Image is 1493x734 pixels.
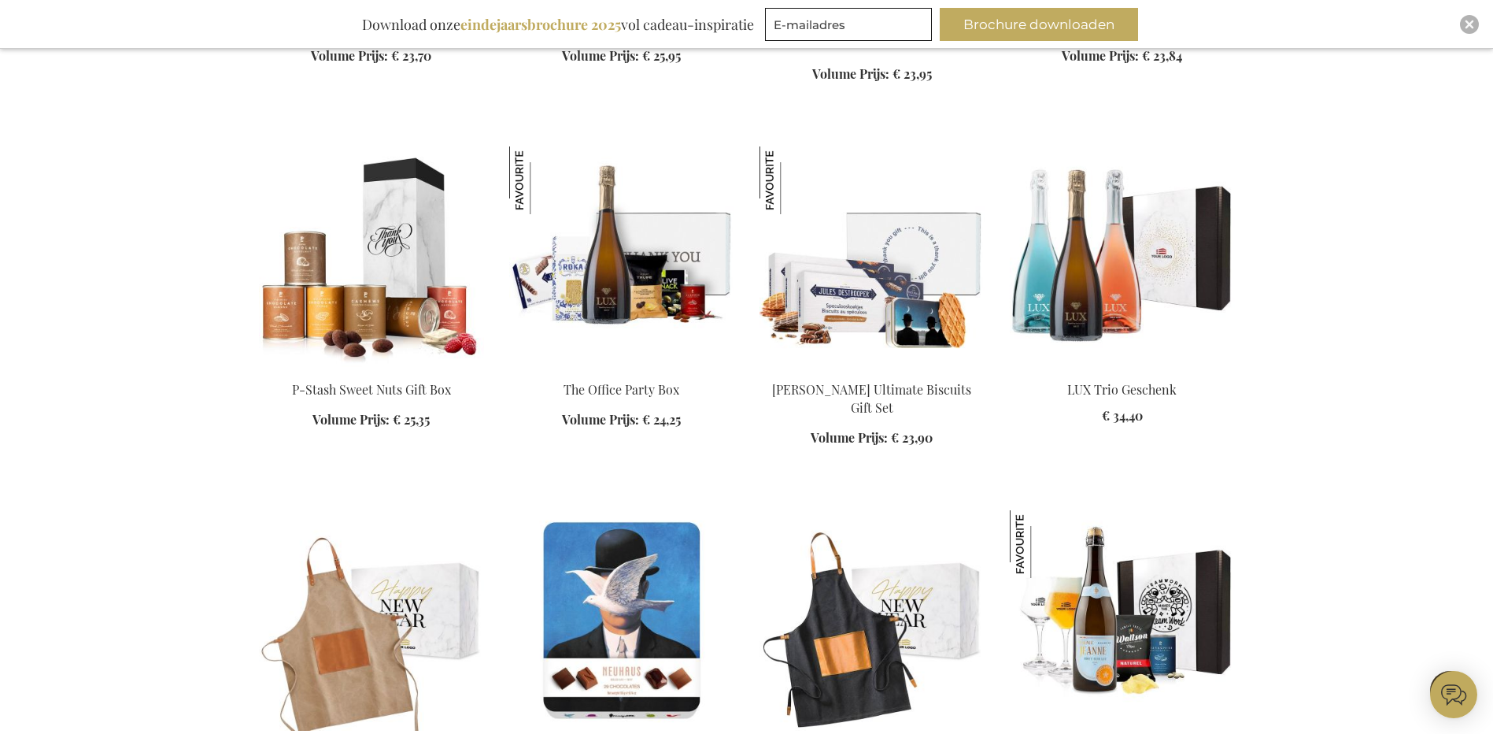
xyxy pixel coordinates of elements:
img: Asado Kitchen Apron - Beige [259,510,484,731]
img: Dame Jeanne Champagne Beer Apéro Box With Personalised Glasses [1010,510,1235,731]
span: Volume Prijs: [311,47,388,64]
a: Jules Destrooper Ultimate Biscuits Gift Set Jules Destrooper Ultimate Biscuits Gift Set [759,361,985,376]
img: Neuhaus Magritte Pralines Gift Box [509,510,734,731]
a: Volume Prijs: € 25,35 [312,411,430,429]
span: € 23,84 [1142,47,1182,64]
img: Dame Jeanne Brut Bier Apéro Box Met Gepersonaliseerde Glazen [1010,510,1077,578]
input: E-mailadres [765,8,932,41]
a: The Office Party Box [564,381,679,398]
img: The Office Party Box [509,146,734,367]
a: Volume Prijs: € 23,84 [1062,47,1182,65]
img: The Office Party Box [509,146,577,214]
div: Download onze vol cadeau-inspiratie [355,8,761,41]
a: LUX Trio Geschenk [1067,381,1177,398]
span: € 23,95 [892,65,932,82]
span: € 23,70 [391,47,431,64]
a: Volume Prijs: € 25,95 [562,47,681,65]
span: € 24,25 [642,411,681,428]
a: P-Stash Sweet Nuts Gift Box [259,361,484,376]
span: € 25,35 [393,411,430,428]
span: € 25,95 [642,47,681,64]
span: Volume Prijs: [811,429,888,446]
span: € 23,90 [891,429,933,446]
div: Close [1460,15,1479,34]
img: Vinga of Sweden Asado kitchen apron black [759,510,985,731]
span: € 34,40 [1102,407,1143,424]
a: The Office Party Box The Office Party Box [509,361,734,376]
span: Volume Prijs: [562,411,639,428]
span: Volume Prijs: [562,47,639,64]
img: Jules Destrooper Ultimate Biscuits Gift Set [759,146,827,214]
span: Volume Prijs: [1062,47,1139,64]
img: Jules Destrooper Ultimate Biscuits Gift Set [759,146,985,367]
form: marketing offers and promotions [765,8,937,46]
iframe: belco-activator-frame [1430,671,1477,718]
img: P-Stash Sweet Nuts Gift Box [259,146,484,367]
img: Lux Trio Sparkling Wine Gift Box [1010,146,1235,367]
span: Volume Prijs: [312,411,390,428]
a: P-Stash Sweet Nuts Gift Box [292,381,451,398]
span: Volume Prijs: [812,65,889,82]
img: Close [1465,20,1474,29]
a: Volume Prijs: € 23,90 [811,429,933,447]
button: Brochure downloaden [940,8,1138,41]
a: Lux Trio Sparkling Wine Gift Box [1010,361,1235,376]
a: Volume Prijs: € 24,25 [562,411,681,429]
a: Volume Prijs: € 23,70 [311,47,431,65]
b: eindejaarsbrochure 2025 [460,15,621,34]
a: Volume Prijs: € 23,95 [812,65,932,83]
a: [PERSON_NAME] Ultimate Biscuits Gift Set [772,381,971,416]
